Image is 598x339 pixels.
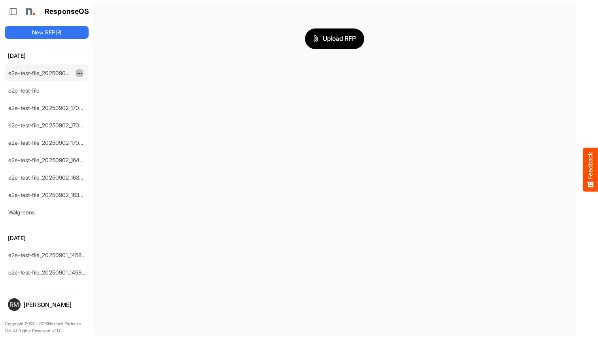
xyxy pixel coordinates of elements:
[8,252,88,258] a: e2e-test-file_20250901_145838
[76,69,83,77] button: dropdownbutton
[313,34,356,44] span: Upload RFP
[8,70,89,76] a: e2e-test-file_20250902_170623
[8,209,35,216] a: Walgreens
[24,302,85,308] div: [PERSON_NAME]
[22,4,38,19] img: Northell
[8,157,89,163] a: e2e-test-file_20250902_164658
[5,26,89,39] button: New RFP
[8,104,88,111] a: e2e-test-file_20250902_170516
[9,301,19,308] span: RM
[5,51,89,60] h6: [DATE]
[8,269,87,276] a: e2e-test-file_20250901_145817
[8,174,87,181] a: e2e-test-file_20250902_163712
[305,28,364,49] button: Upload RFP
[45,8,89,16] h1: ResponseOS
[8,139,89,146] a: e2e-test-file_20250902_170439
[8,122,89,129] a: e2e-test-file_20250902_170459
[5,234,89,242] h6: [DATE]
[8,87,40,94] a: e2e-test-file
[8,191,119,198] a: e2e-test-file_20250902_163624-test-edited
[5,320,89,334] p: Copyright 2004 - 2025 Northell Partners Ltd. All Rights Reserved. v 1.1.0
[583,148,598,191] button: Feedback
